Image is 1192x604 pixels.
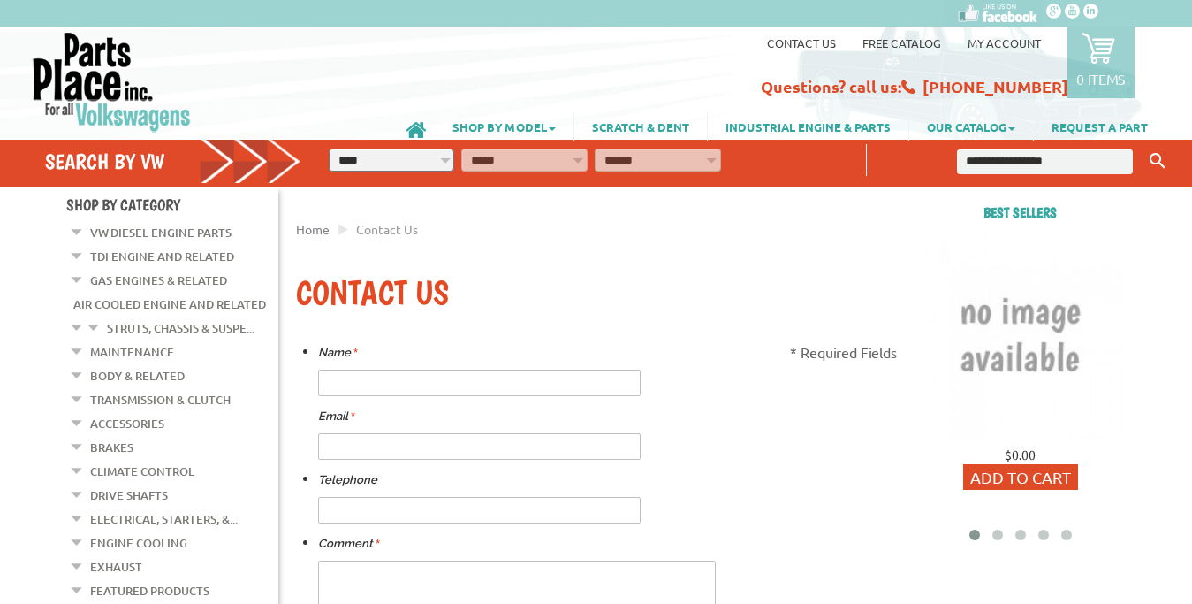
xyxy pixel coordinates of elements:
a: Gas Engines & Related [90,269,227,292]
h1: Contact Us [296,272,897,315]
label: Email [318,406,355,427]
a: Drive Shafts [90,484,168,507]
a: SCRATCH & DENT [574,111,707,141]
a: Struts, Chassis & Suspe... [107,317,254,340]
p: 0 items [1076,70,1126,88]
a: Contact us [767,35,836,50]
button: Add to Cart [963,464,1078,490]
h2: Best sellers [915,204,1127,221]
a: Maintenance [90,340,174,363]
a: Electrical, Starters, &... [90,508,238,531]
a: Air Cooled Engine and Related [73,293,266,316]
h4: Search by VW [45,149,301,174]
span: Add to Cart [970,468,1071,486]
a: Body & Related [90,364,185,387]
label: Telephone [318,470,377,491]
a: REQUEST A PART [1034,111,1165,141]
a: My Account [968,35,1041,50]
a: Engine Cooling [90,531,187,554]
p: * Required Fields [790,341,897,363]
a: VW Diesel Engine Parts [90,221,232,244]
a: INDUSTRIAL ENGINE & PARTS [708,111,908,141]
span: $0.00 [1005,447,1036,463]
a: Home [296,221,330,237]
span: Contact Us [356,221,418,237]
h4: Shop By Category [66,195,278,214]
button: Keyword Search [1144,147,1171,176]
a: Free Catalog [862,35,941,50]
a: Brakes [90,436,133,459]
a: Exhaust [90,555,142,578]
a: Featured Products [90,579,209,602]
a: Accessories [90,412,164,435]
a: Climate Control [90,460,194,483]
a: TDI Engine and Related [90,245,234,268]
label: Name [318,342,358,363]
img: Parts Place Inc! [31,31,193,133]
a: Transmission & Clutch [90,388,231,411]
a: OUR CATALOG [909,111,1033,141]
label: Comment [318,533,380,554]
a: SHOP BY MODEL [435,111,573,141]
a: 0 items [1067,27,1135,98]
